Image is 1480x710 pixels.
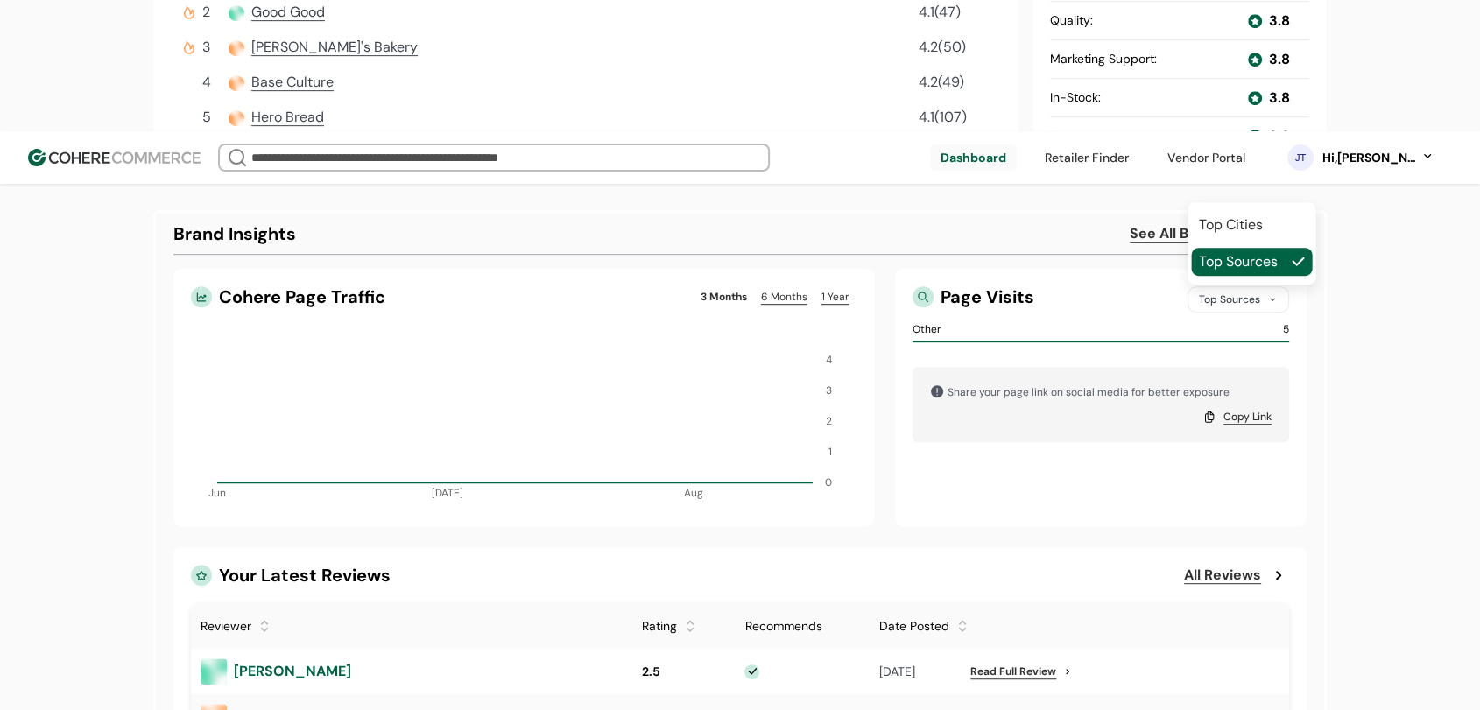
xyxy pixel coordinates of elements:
[826,383,832,397] tspan: 3
[173,221,296,247] div: Brand Insights
[879,617,949,636] div: Date Posted
[684,485,703,499] tspan: Aug
[642,617,677,636] div: Rating
[1283,321,1289,337] div: 5
[1269,126,1290,147] div: 3.8
[201,658,227,685] img: brand logo
[251,2,325,23] a: Good Good
[642,664,660,679] span: 2.5
[1269,11,1290,32] div: 3.8
[1130,223,1279,244] a: See All Brand Insights
[251,38,418,56] span: [PERSON_NAME]'s Bakery
[1050,50,1157,68] div: Marketing Support :
[251,3,325,21] span: Good Good
[251,37,418,58] a: [PERSON_NAME]'s Bakery
[1321,149,1434,167] button: Hi,[PERSON_NAME]
[201,617,251,636] div: Reviewer
[1184,565,1261,586] a: All Reviews
[1321,149,1417,167] div: Hi, [PERSON_NAME]
[202,37,210,58] span: 3
[1188,286,1289,313] div: Top Sources
[191,286,687,307] div: Cohere Page Traffic
[1050,88,1101,107] div: In-Stock :
[234,662,351,680] span: [PERSON_NAME]
[202,72,211,93] span: 4
[191,565,1177,586] div: Your Latest Reviews
[826,414,832,428] tspan: 2
[251,72,334,93] a: Base Culture
[1269,88,1290,109] div: 3.8
[251,73,334,91] span: Base Culture
[919,73,964,91] span: 4.2 ( 49 )
[919,38,966,56] span: 4.2 ( 50 )
[251,108,324,126] span: Hero Bread
[1050,11,1093,30] div: Quality :
[202,107,211,128] span: 5
[202,2,210,23] span: 2
[1223,409,1272,425] a: Copy Link
[1269,49,1290,70] div: 3.8
[825,475,832,489] tspan: 0
[826,353,832,367] tspan: 4
[251,107,324,128] a: Hero Bread
[913,321,941,337] div: other
[1050,127,1083,145] div: Taste :
[432,485,463,499] tspan: [DATE]
[919,108,967,126] span: 4.1 ( 107 )
[941,286,1173,313] div: Page Visits
[814,286,856,307] a: 1 Year
[879,663,949,681] span: [DATE]
[1198,251,1277,272] span: Top Sources
[754,286,814,307] a: 6 Months
[694,286,754,307] a: 3 Months
[28,149,201,166] img: Cohere Logo
[828,445,832,459] tspan: 1
[744,618,821,634] span: Recommends
[970,664,1056,679] a: Read Full Review
[1198,214,1262,235] span: Top Cities
[919,3,961,21] span: 4.1 ( 47 )
[930,384,1272,400] div: Share your page link on social media for better exposure
[208,485,226,499] tspan: Jun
